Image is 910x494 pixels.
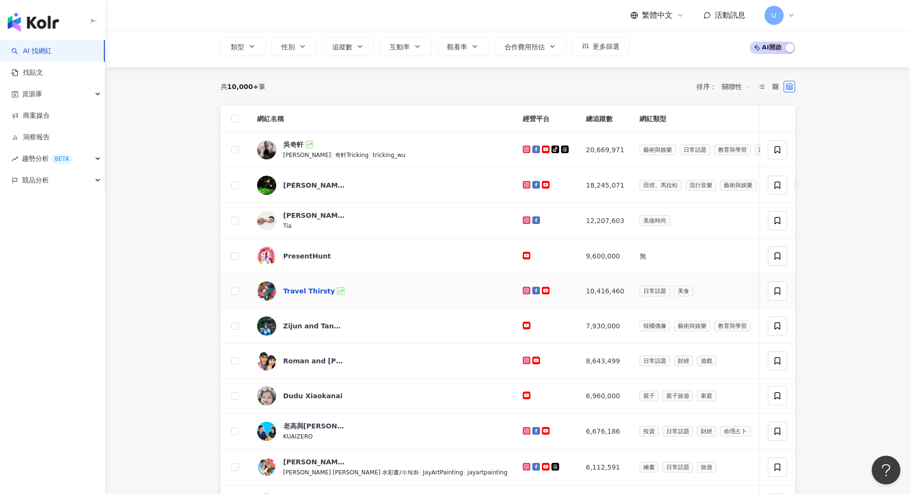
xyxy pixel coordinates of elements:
[283,286,335,296] div: Travel Thirsty
[640,426,659,437] span: 投資
[674,321,710,331] span: 藝術與娛樂
[685,180,716,191] span: 流行音樂
[572,37,629,56] button: 更多篩選
[271,37,316,56] button: 性別
[680,145,710,155] span: 日常話題
[674,356,693,366] span: 財經
[640,145,676,155] span: 藝術與娛樂
[390,43,410,51] span: 互動率
[257,247,276,266] img: KOL Avatar
[578,106,632,132] th: 總追蹤數
[257,247,508,266] a: KOL AvatarPresentHunt
[11,46,52,56] a: searchAI 找網紅
[283,421,346,431] div: 老高與[PERSON_NAME] Mr & Mrs [PERSON_NAME]
[872,456,900,484] iframe: Help Scout Beacon - Open
[640,462,659,472] span: 繪畫
[249,106,516,132] th: 網紅名稱
[257,351,508,370] a: KOL AvatarRoman and [PERSON_NAME]
[578,132,632,168] td: 20,669,971
[720,426,751,437] span: 命理占卜
[467,469,507,476] span: jayartpainting
[332,43,352,51] span: 追蹤數
[663,462,693,472] span: 日常話題
[632,106,848,132] th: 網紅類型
[257,281,508,301] a: KOL AvatarTravel Thirsty
[720,180,756,191] span: 藝術與娛樂
[640,180,682,191] span: 田徑、馬拉松
[578,379,632,414] td: 6,960,000
[331,151,335,158] span: |
[505,43,545,51] span: 合作費用預估
[257,422,276,441] img: KOL Avatar
[257,176,276,195] img: KOL Avatar
[322,37,374,56] button: 追蹤數
[640,251,841,261] div: 無
[515,106,578,132] th: 經營平台
[640,215,670,226] span: 美妝時尚
[257,386,508,405] a: KOL AvatarDudu Xiaokanai
[578,239,632,274] td: 9,600,000
[283,223,292,229] span: Tia
[11,156,18,162] span: rise
[373,152,406,158] span: tricking_wu
[771,10,776,21] span: U
[283,469,419,476] span: [PERSON_NAME] [PERSON_NAME] 水彩畫/수채화
[283,211,346,220] div: [PERSON_NAME]
[640,321,670,331] span: 韓國偶像
[663,391,693,401] span: 親子旅遊
[231,43,244,51] span: 類型
[283,433,313,440] span: KUAIZERO
[715,11,745,20] span: 活動訊息
[714,145,751,155] span: 教育與學習
[697,462,716,472] span: 旅遊
[640,391,659,401] span: 親子
[578,274,632,309] td: 10,416,460
[283,140,303,149] div: 吳奇軒
[640,356,670,366] span: 日常話題
[380,37,431,56] button: 互動率
[578,344,632,379] td: 8,643,499
[257,351,276,370] img: KOL Avatar
[578,449,632,485] td: 6,112,591
[281,43,295,51] span: 性別
[283,356,346,366] div: Roman and [PERSON_NAME]
[11,111,50,121] a: 商案媒合
[578,414,632,449] td: 6,676,186
[257,316,276,336] img: KOL Avatar
[722,79,751,94] span: 關聯性
[257,458,276,477] img: KOL Avatar
[283,251,331,261] div: PresentHunt
[257,140,276,159] img: KOL Avatar
[674,286,693,296] span: 美食
[257,211,508,231] a: KOL Avatar[PERSON_NAME]Tia
[369,151,373,158] span: |
[221,83,266,90] div: 共 筆
[494,37,566,56] button: 合作費用預估
[640,286,670,296] span: 日常話題
[257,176,508,195] a: KOL Avatar[PERSON_NAME] [PERSON_NAME]
[227,83,259,90] span: 10,000+
[447,43,467,51] span: 觀看率
[257,316,508,336] a: KOL AvatarZijun and Tang San
[8,12,59,32] img: logo
[714,321,751,331] span: 教育與學習
[257,386,276,405] img: KOL Avatar
[22,148,73,169] span: 趨勢分析
[593,43,619,50] span: 更多篩選
[642,10,673,21] span: 繁體中文
[283,321,346,331] div: Zijun and Tang San
[463,468,467,476] span: |
[697,356,716,366] span: 遊戲
[335,152,369,158] span: 奇軒Tricking
[257,211,276,230] img: KOL Avatar
[221,37,266,56] button: 類型
[257,421,508,441] a: KOL Avatar老高與[PERSON_NAME] Mr & Mrs [PERSON_NAME]KUAIZERO
[578,309,632,344] td: 7,930,000
[51,154,73,164] div: BETA
[578,203,632,239] td: 12,207,603
[11,133,50,142] a: 洞察報告
[419,468,423,476] span: |
[437,37,489,56] button: 觀看率
[22,83,42,105] span: 資源庫
[423,469,463,476] span: JayArtPainting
